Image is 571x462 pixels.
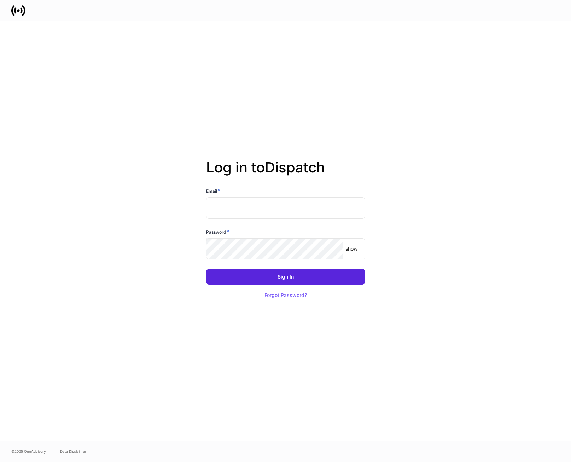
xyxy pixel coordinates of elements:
p: show [345,245,357,252]
h6: Email [206,187,220,194]
a: Data Disclaimer [60,449,86,454]
h2: Log in to Dispatch [206,159,365,187]
div: Forgot Password? [264,293,307,298]
button: Sign In [206,269,365,285]
button: Forgot Password? [256,287,316,303]
div: Sign In [278,274,294,279]
h6: Password [206,228,229,235]
span: © 2025 OneAdvisory [11,449,46,454]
